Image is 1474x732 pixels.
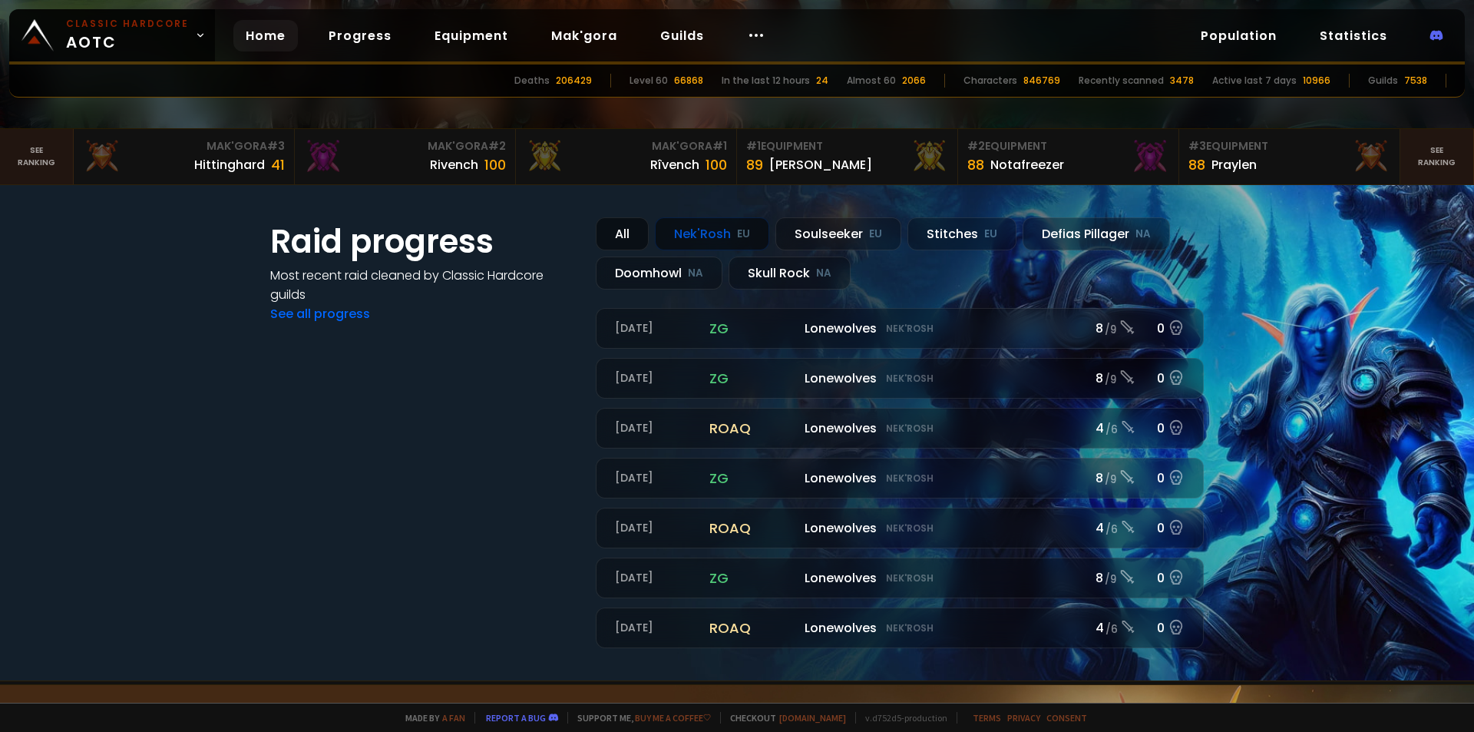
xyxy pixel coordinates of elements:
[1211,155,1257,174] div: Praylen
[1188,20,1289,51] a: Population
[816,266,831,281] small: NA
[1404,74,1427,88] div: 7538
[1179,129,1400,184] a: #3Equipment88Praylen
[539,20,630,51] a: Mak'gora
[963,74,1017,88] div: Characters
[907,217,1016,250] div: Stitches
[1170,74,1194,88] div: 3478
[596,217,649,250] div: All
[737,227,750,242] small: EU
[1023,74,1060,88] div: 846769
[1400,129,1474,184] a: Seeranking
[958,129,1179,184] a: #2Equipment88Notafreezer
[650,155,699,174] div: Rîvench
[596,358,1204,399] a: [DATE]zgLonewolvesNek'Rosh8 /90
[1046,712,1087,724] a: Consent
[779,712,846,724] a: [DOMAIN_NAME]
[83,138,285,154] div: Mak'Gora
[74,129,295,184] a: Mak'Gora#3Hittinghard41
[270,217,577,266] h1: Raid progress
[706,154,727,175] div: 100
[720,712,846,724] span: Checkout
[973,712,1001,724] a: Terms
[847,74,896,88] div: Almost 60
[270,305,370,323] a: See all progress
[422,20,521,51] a: Equipment
[1188,138,1390,154] div: Equipment
[990,155,1064,174] div: Notafreezer
[66,17,189,54] span: AOTC
[1303,74,1330,88] div: 10966
[596,458,1204,498] a: [DATE]zgLonewolvesNek'Rosh8 /90
[556,74,592,88] div: 206429
[737,129,958,184] a: #1Equipment89[PERSON_NAME]
[630,74,668,88] div: Level 60
[516,129,737,184] a: Mak'Gora#1Rîvench100
[769,155,872,174] div: [PERSON_NAME]
[316,20,404,51] a: Progress
[596,257,722,290] div: Doomhowl
[674,74,703,88] div: 66868
[1188,154,1205,175] div: 88
[688,266,703,281] small: NA
[484,154,506,175] div: 100
[194,155,265,174] div: Hittinghard
[984,227,997,242] small: EU
[304,138,506,154] div: Mak'Gora
[270,266,577,304] h4: Most recent raid cleaned by Classic Hardcore guilds
[902,74,926,88] div: 2066
[525,138,727,154] div: Mak'Gora
[635,712,711,724] a: Buy me a coffee
[9,9,215,61] a: Classic HardcoreAOTC
[596,558,1204,598] a: [DATE]zgLonewolvesNek'Rosh8 /90
[596,508,1204,548] a: [DATE]roaqLonewolvesNek'Rosh4 /60
[295,129,516,184] a: Mak'Gora#2Rivench100
[1212,74,1297,88] div: Active last 7 days
[514,74,550,88] div: Deaths
[396,712,465,724] span: Made by
[775,217,901,250] div: Soulseeker
[712,138,727,154] span: # 1
[430,155,478,174] div: Rivench
[722,74,810,88] div: In the last 12 hours
[967,138,985,154] span: # 2
[267,138,285,154] span: # 3
[1007,712,1040,724] a: Privacy
[596,608,1204,648] a: [DATE]roaqLonewolvesNek'Rosh4 /60
[855,712,947,724] span: v. d752d5 - production
[1188,138,1206,154] span: # 3
[967,154,984,175] div: 88
[816,74,828,88] div: 24
[1307,20,1400,51] a: Statistics
[1079,74,1164,88] div: Recently scanned
[1135,227,1151,242] small: NA
[1368,74,1398,88] div: Guilds
[486,712,546,724] a: Report a bug
[567,712,711,724] span: Support me,
[233,20,298,51] a: Home
[66,17,189,31] small: Classic Hardcore
[442,712,465,724] a: a fan
[596,308,1204,349] a: [DATE]zgLonewolvesNek'Rosh8 /90
[746,154,763,175] div: 89
[967,138,1169,154] div: Equipment
[655,217,769,250] div: Nek'Rosh
[596,408,1204,449] a: [DATE]roaqLonewolvesNek'Rosh4 /60
[746,138,761,154] span: # 1
[746,138,948,154] div: Equipment
[648,20,716,51] a: Guilds
[271,154,285,175] div: 41
[488,138,506,154] span: # 2
[1023,217,1170,250] div: Defias Pillager
[869,227,882,242] small: EU
[729,257,851,290] div: Skull Rock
